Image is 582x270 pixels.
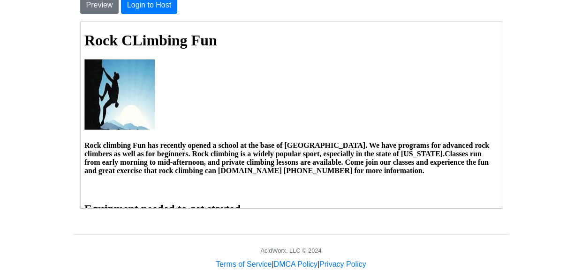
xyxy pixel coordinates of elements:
h2: Equipment needed to get started [4,181,417,193]
a: Terms of Service [216,260,272,268]
img: 42ffdb7da49b9957ede8094ca5d6d60b [4,37,74,108]
h1: Rock CLimbing Fun [4,10,417,27]
div: AcidWorx, LLC © 2024 [260,246,321,255]
a: DMCA Policy [274,260,317,268]
h4: Rock climbing Fun has recently opened a school at the base of [GEOGRAPHIC_DATA]. We have programs... [4,119,417,153]
a: Privacy Policy [319,260,366,268]
div: | | [216,259,366,270]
